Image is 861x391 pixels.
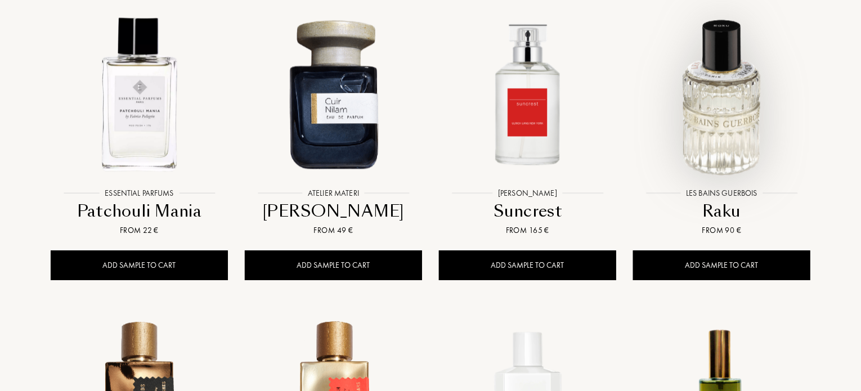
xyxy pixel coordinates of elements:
[246,6,421,181] img: Cuir Nilam Atelier Materi
[633,250,810,280] div: Add sample to cart
[443,224,612,236] div: From 165 €
[245,250,422,280] div: Add sample to cart
[55,224,223,236] div: From 22 €
[634,6,809,181] img: Raku Les Bains Guerbois
[638,224,806,236] div: From 90 €
[249,224,418,236] div: From 49 €
[439,250,616,280] div: Add sample to cart
[51,250,228,280] div: Add sample to cart
[52,6,227,181] img: Patchouli Mania Essential Parfums
[440,6,615,181] img: Suncrest Ulrich Lang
